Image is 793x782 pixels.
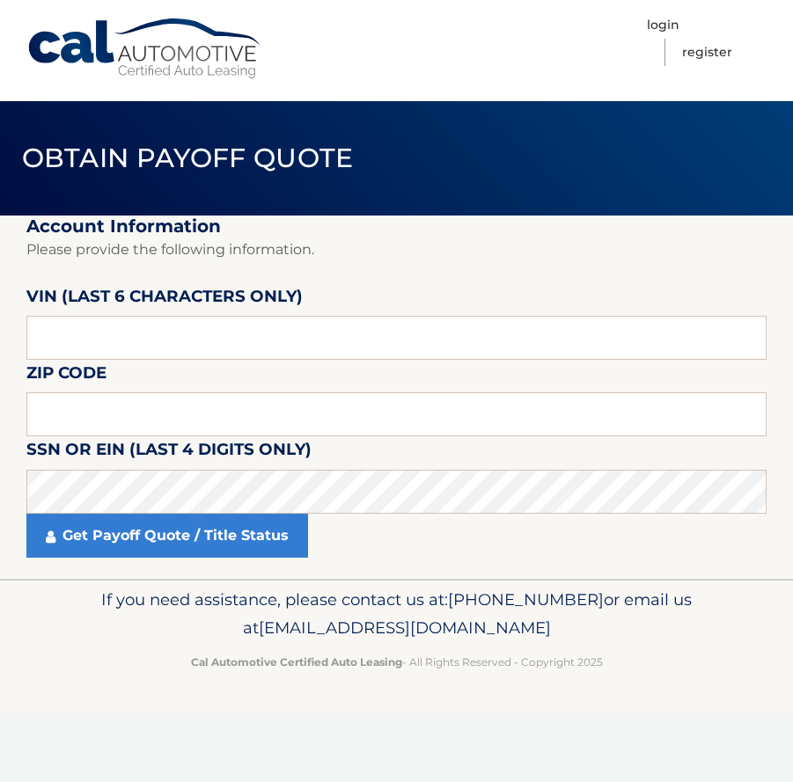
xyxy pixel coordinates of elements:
[26,216,767,238] h2: Account Information
[26,586,767,642] p: If you need assistance, please contact us at: or email us at
[26,283,303,316] label: VIN (last 6 characters only)
[26,436,312,469] label: SSN or EIN (last 4 digits only)
[26,514,308,558] a: Get Payoff Quote / Title Status
[22,142,354,174] span: Obtain Payoff Quote
[448,589,604,610] span: [PHONE_NUMBER]
[191,655,402,669] strong: Cal Automotive Certified Auto Leasing
[26,653,767,671] p: - All Rights Reserved - Copyright 2025
[26,18,264,80] a: Cal Automotive
[26,238,767,262] p: Please provide the following information.
[259,618,551,638] span: [EMAIL_ADDRESS][DOMAIN_NAME]
[26,360,106,392] label: Zip Code
[682,39,732,66] a: Register
[647,11,679,39] a: Login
